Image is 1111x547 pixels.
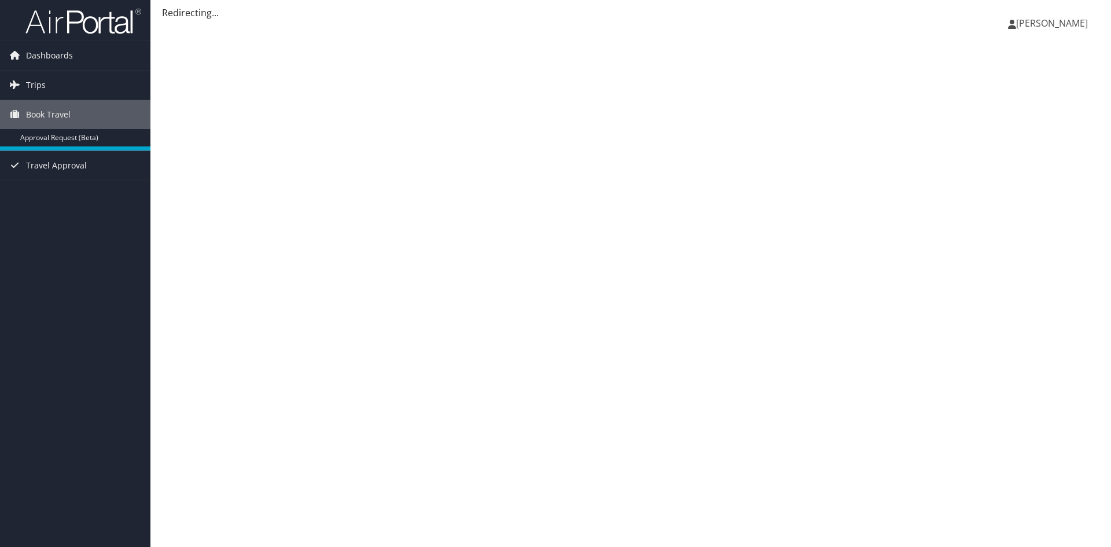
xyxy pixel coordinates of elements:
[26,41,73,70] span: Dashboards
[26,151,87,180] span: Travel Approval
[26,100,71,129] span: Book Travel
[1016,17,1088,30] span: [PERSON_NAME]
[1008,6,1099,41] a: [PERSON_NAME]
[162,6,1099,20] div: Redirecting...
[26,71,46,100] span: Trips
[25,8,141,35] img: airportal-logo.png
